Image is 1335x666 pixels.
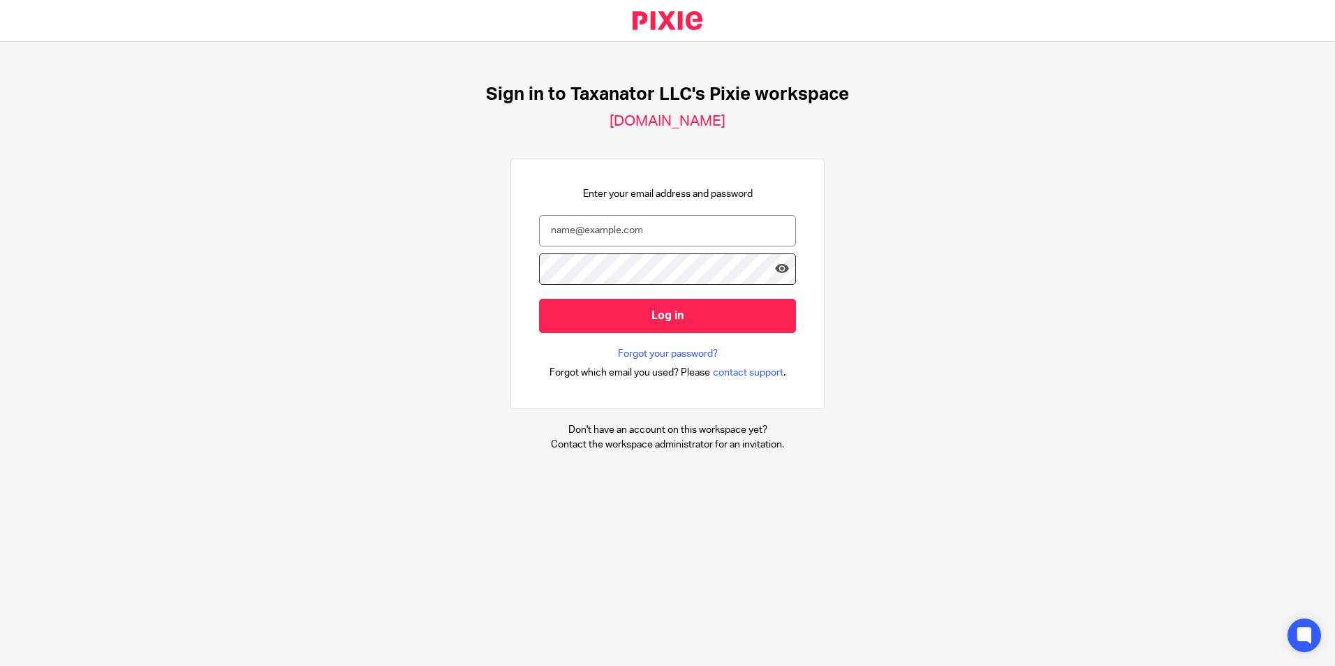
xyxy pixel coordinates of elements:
[550,366,710,380] span: Forgot which email you used? Please
[551,438,784,452] p: Contact the workspace administrator for an invitation.
[551,423,784,437] p: Don't have an account on this workspace yet?
[583,187,753,201] p: Enter your email address and password
[539,215,796,246] input: name@example.com
[539,299,796,333] input: Log in
[486,84,849,105] h1: Sign in to Taxanator LLC's Pixie workspace
[618,347,718,361] a: Forgot your password?
[610,112,725,131] h2: [DOMAIN_NAME]
[713,366,783,380] span: contact support
[550,364,786,380] div: .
